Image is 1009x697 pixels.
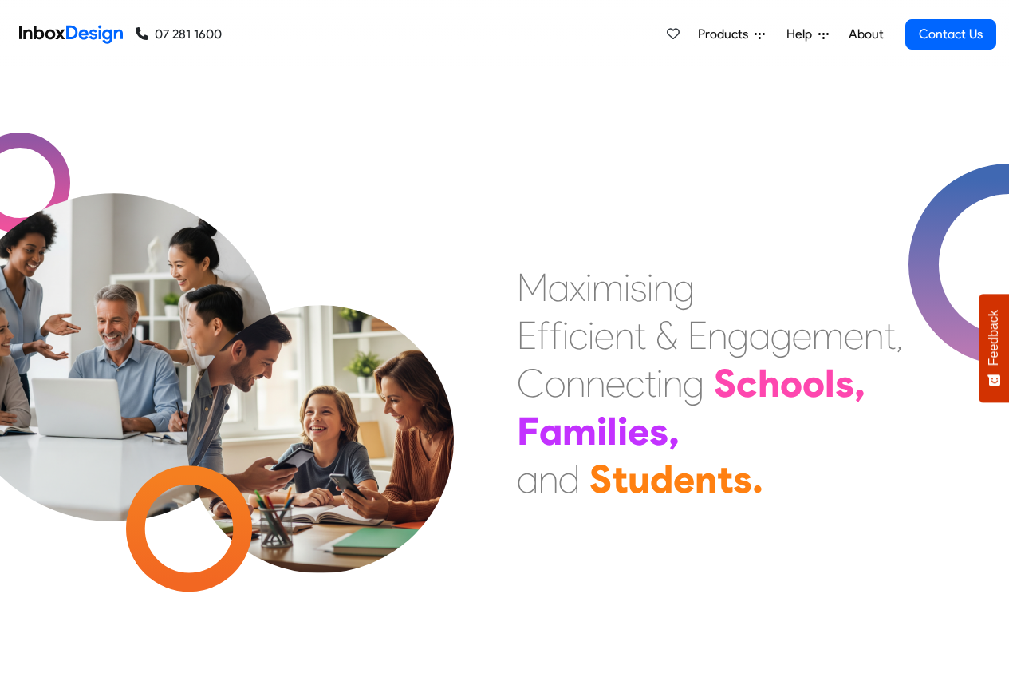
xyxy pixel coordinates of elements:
div: m [812,311,844,359]
a: About [844,18,888,50]
div: e [605,359,625,407]
div: t [634,311,646,359]
div: n [695,455,717,503]
div: o [545,359,566,407]
a: Help [780,18,835,50]
div: f [537,311,550,359]
div: u [628,455,650,503]
div: s [630,263,647,311]
div: M [517,263,548,311]
div: a [548,263,570,311]
div: f [550,311,562,359]
a: 07 281 1600 [136,25,222,44]
div: g [673,263,695,311]
div: S [714,359,736,407]
div: n [566,359,585,407]
div: n [707,311,727,359]
div: i [624,263,630,311]
div: t [884,311,896,359]
div: d [650,455,673,503]
span: Products [698,25,755,44]
div: g [771,311,792,359]
button: Feedback - Show survey [979,294,1009,402]
a: Contact Us [905,19,996,50]
div: t [612,455,628,503]
div: Maximising Efficient & Engagement, Connecting Schools, Families, and Students. [517,263,904,503]
div: i [656,359,663,407]
div: l [607,407,617,455]
div: n [864,311,884,359]
img: parents_with_child.png [153,239,487,573]
div: e [792,311,812,359]
div: i [588,311,594,359]
div: i [597,407,607,455]
div: e [628,407,649,455]
div: C [517,359,545,407]
div: s [835,359,854,407]
div: E [517,311,537,359]
div: i [617,407,628,455]
div: E [688,311,707,359]
div: . [752,455,763,503]
div: n [585,359,605,407]
div: i [562,311,569,359]
div: o [780,359,802,407]
div: a [517,455,538,503]
div: a [749,311,771,359]
span: Help [786,25,818,44]
div: s [649,407,668,455]
div: i [585,263,592,311]
div: t [717,455,733,503]
div: , [896,311,904,359]
div: c [736,359,758,407]
div: e [844,311,864,359]
div: , [668,407,680,455]
div: s [733,455,752,503]
div: i [647,263,653,311]
div: l [825,359,835,407]
div: n [538,455,558,503]
div: d [558,455,580,503]
div: a [539,407,562,455]
div: , [854,359,865,407]
div: n [653,263,673,311]
div: n [663,359,683,407]
div: e [673,455,695,503]
div: m [592,263,624,311]
div: c [569,311,588,359]
div: h [758,359,780,407]
div: x [570,263,585,311]
div: c [625,359,644,407]
div: g [727,311,749,359]
div: o [802,359,825,407]
div: S [589,455,612,503]
div: g [683,359,704,407]
div: t [644,359,656,407]
div: n [614,311,634,359]
a: Products [692,18,771,50]
span: Feedback [987,310,1001,366]
div: e [594,311,614,359]
div: m [562,407,597,455]
div: & [656,311,678,359]
div: F [517,407,539,455]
